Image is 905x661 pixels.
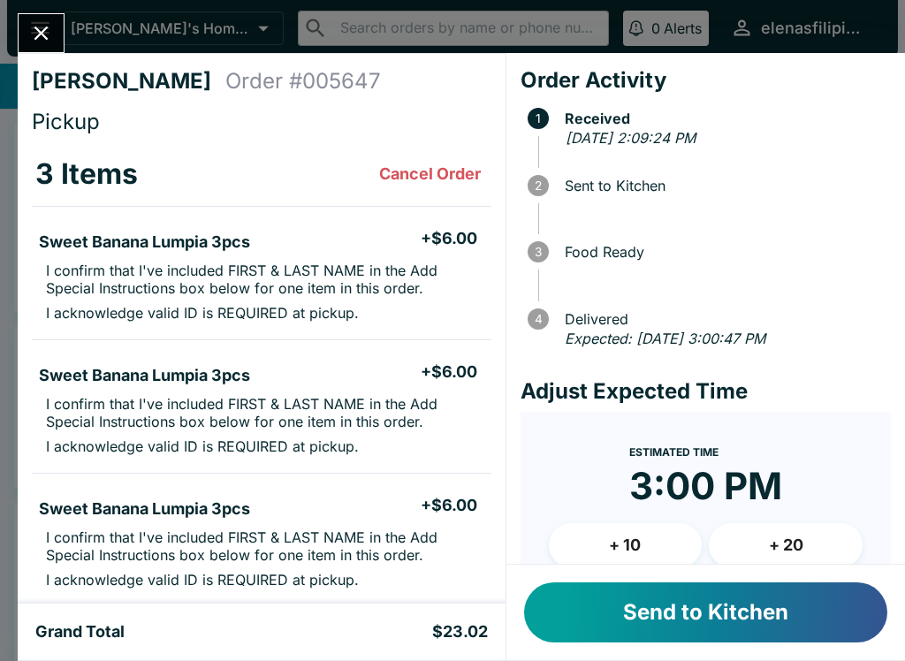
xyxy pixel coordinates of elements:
span: Received [556,110,891,126]
time: 3:00 PM [629,463,782,509]
span: Sent to Kitchen [556,178,891,194]
h4: Order # 005647 [225,68,381,95]
h5: Sweet Banana Lumpia 3pcs [39,232,250,253]
text: 1 [536,111,541,125]
p: I acknowledge valid ID is REQUIRED at pickup. [46,304,359,322]
text: 4 [534,312,542,326]
p: I confirm that I've included FIRST & LAST NAME in the Add Special Instructions box below for one ... [46,262,477,297]
text: 3 [535,245,542,259]
h5: + $6.00 [421,228,477,249]
h4: Adjust Expected Time [521,378,891,405]
button: + 20 [709,523,863,567]
h5: $23.02 [432,621,488,642]
em: [DATE] 2:09:24 PM [566,129,696,147]
h3: 3 Items [35,156,138,192]
span: Food Ready [556,244,891,260]
h4: [PERSON_NAME] [32,68,225,95]
h5: + $6.00 [421,495,477,516]
p: I acknowledge valid ID is REQUIRED at pickup. [46,571,359,589]
p: I confirm that I've included FIRST & LAST NAME in the Add Special Instructions box below for one ... [46,395,477,430]
h4: Order Activity [521,67,891,94]
h5: + $6.00 [421,361,477,383]
button: Send to Kitchen [524,582,887,642]
h5: Grand Total [35,621,125,642]
p: I acknowledge valid ID is REQUIRED at pickup. [46,437,359,455]
text: 2 [535,179,542,193]
button: Cancel Order [372,156,488,192]
span: Pickup [32,109,100,134]
em: Expected: [DATE] 3:00:47 PM [565,330,765,347]
span: Delivered [556,311,891,327]
h5: Sweet Banana Lumpia 3pcs [39,365,250,386]
table: orders table [32,142,491,606]
h5: Sweet Banana Lumpia 3pcs [39,498,250,520]
button: + 10 [549,523,703,567]
button: Close [19,14,64,52]
span: Estimated Time [629,445,719,459]
p: I confirm that I've included FIRST & LAST NAME in the Add Special Instructions box below for one ... [46,528,477,564]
